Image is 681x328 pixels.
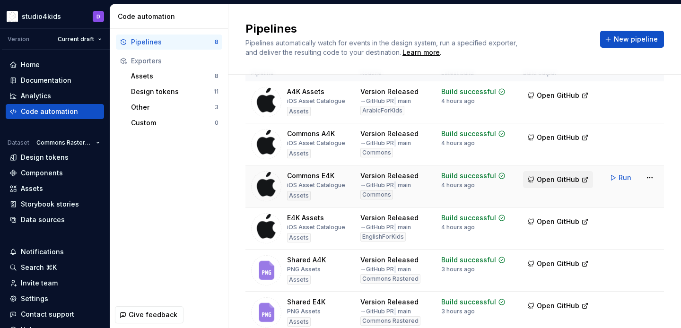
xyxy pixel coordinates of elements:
a: Analytics [6,88,104,104]
div: Home [21,60,40,69]
a: Design tokens [6,150,104,165]
div: iOS Asset Catalogue [287,97,345,105]
button: Open GitHub [523,129,593,146]
img: f1dd3a2a-5342-4756-bcfa-e9eec4c7fc0d.png [7,11,18,22]
button: Pipelines8 [116,35,222,50]
button: Commons Rastered [32,136,104,149]
div: Shared A4K [287,255,326,265]
div: Commons A4K [287,129,335,138]
div: → GitHub PR main [360,181,411,189]
div: Build successful [441,87,496,96]
button: Contact support [6,307,104,322]
span: | [394,139,396,147]
div: 3 [215,104,218,111]
button: Open GitHub [523,213,593,230]
div: Assets [287,107,311,116]
div: Documentation [21,76,71,85]
a: Assets [6,181,104,196]
a: Open GitHub [523,303,593,311]
span: | [394,308,396,315]
button: Custom0 [127,115,222,130]
button: Give feedback [115,306,183,323]
span: Open GitHub [537,301,579,311]
div: Custom [131,118,215,128]
div: Other [131,103,215,112]
div: → GitHub PR main [360,97,411,105]
button: Open GitHub [523,297,593,314]
div: 11 [214,88,218,95]
button: Open GitHub [523,87,593,104]
div: Build successful [441,129,496,138]
a: Settings [6,291,104,306]
div: Build successful [441,213,496,223]
div: Version Released [360,87,419,96]
div: → GitHub PR main [360,139,411,147]
span: Open GitHub [537,175,579,184]
span: Open GitHub [537,259,579,268]
div: 8 [215,72,218,80]
div: Exporters [131,56,218,66]
div: Assets [287,191,311,200]
div: 4 hours ago [441,139,475,147]
div: 4 hours ago [441,224,475,231]
span: Open GitHub [537,217,579,226]
span: Current draft [58,35,94,43]
div: Assets [287,275,311,285]
div: iOS Asset Catalogue [287,181,345,189]
div: Invite team [21,278,58,288]
a: Code automation [6,104,104,119]
button: Other3 [127,100,222,115]
a: Open GitHub [523,135,593,143]
div: PNG Assets [287,266,321,273]
span: . [401,49,441,56]
span: Run [619,173,631,182]
button: Open GitHub [523,255,593,272]
div: iOS Asset Catalogue [287,224,345,231]
div: Commons E4K [287,171,334,181]
div: 4 hours ago [441,97,475,105]
div: Build successful [441,255,496,265]
a: Learn more [402,48,440,57]
a: Data sources [6,212,104,227]
button: Open GitHub [523,171,593,188]
span: | [394,224,396,231]
span: Pipelines automatically watch for events in the design system, run a specified exporter, and deli... [245,39,519,56]
span: Open GitHub [537,133,579,142]
div: Notifications [21,247,64,257]
div: → GitHub PR main [360,266,411,273]
div: Code automation [21,107,78,116]
div: Assets [287,317,311,327]
div: Pipelines [131,37,215,47]
span: | [394,266,396,273]
div: Build successful [441,297,496,307]
div: Storybook stories [21,199,79,209]
div: 3 hours ago [441,266,475,273]
div: D [96,13,100,20]
div: E4K Assets [287,213,324,223]
div: Assets [21,184,43,193]
div: iOS Asset Catalogue [287,139,345,147]
div: 4 hours ago [441,181,475,189]
a: Open GitHub [523,177,593,185]
div: Settings [21,294,48,303]
a: Storybook stories [6,197,104,212]
span: | [394,181,396,189]
button: Assets8 [127,69,222,84]
div: Design tokens [21,153,69,162]
div: → GitHub PR main [360,224,411,231]
button: studio4kidsD [2,6,108,26]
button: Notifications [6,244,104,259]
button: Design tokens11 [127,84,222,99]
div: Code automation [118,12,224,21]
div: studio4kids [22,12,61,21]
a: Documentation [6,73,104,88]
span: Open GitHub [537,91,579,100]
div: Version Released [360,297,419,307]
div: EnglishForKids [360,232,406,242]
div: Analytics [21,91,51,101]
